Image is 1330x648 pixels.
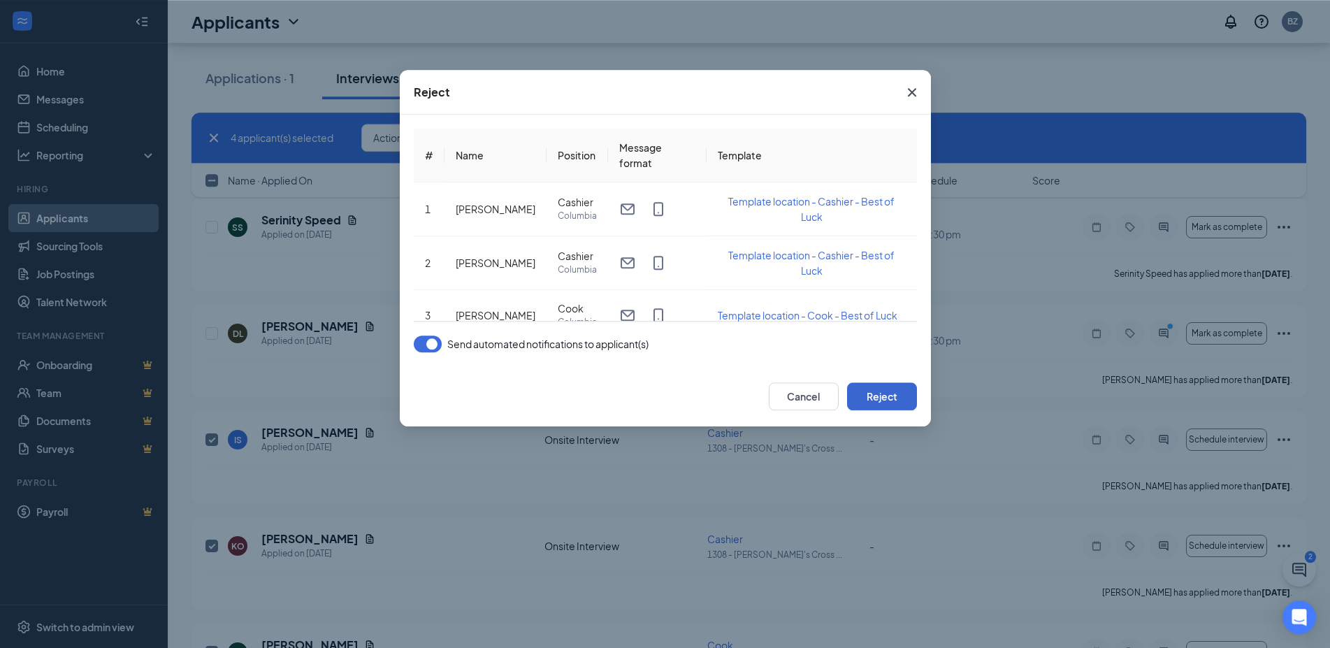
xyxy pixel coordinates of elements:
span: Columbia [558,209,597,223]
svg: MobileSms [650,201,667,217]
td: [PERSON_NAME] [444,182,547,236]
th: Template [707,129,916,182]
span: Columbia [558,315,597,329]
svg: MobileSms [650,307,667,324]
span: Cashier [558,249,597,263]
span: 3 [425,309,431,322]
svg: MobileSms [650,254,667,271]
div: Open Intercom Messenger [1282,600,1316,634]
svg: Cross [904,84,920,101]
span: Cashier [558,195,597,209]
span: Template location - Cashier - Best of Luck [728,195,895,223]
th: # [414,129,444,182]
td: [PERSON_NAME] [444,290,547,341]
button: Template location - Cook - Best of Luck [718,308,897,323]
span: Template location - Cook - Best of Luck [718,309,897,322]
span: 2 [425,257,431,269]
th: Position [547,129,608,182]
button: Reject [847,382,917,410]
div: Reject [414,85,450,100]
span: Send automated notifications to applicant(s) [447,336,649,352]
button: Cancel [769,382,839,410]
svg: Email [619,307,636,324]
th: Message format [608,129,707,182]
svg: Email [619,201,636,217]
span: Columbia [558,263,597,277]
button: Template location - Cashier - Best of Luck [718,247,905,278]
th: Name [444,129,547,182]
td: [PERSON_NAME] [444,236,547,290]
button: Close [893,70,931,115]
span: 1 [425,203,431,215]
span: Template location - Cashier - Best of Luck [728,249,895,277]
svg: Email [619,254,636,271]
button: Template location - Cashier - Best of Luck [718,194,905,224]
span: Cook [558,301,597,315]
